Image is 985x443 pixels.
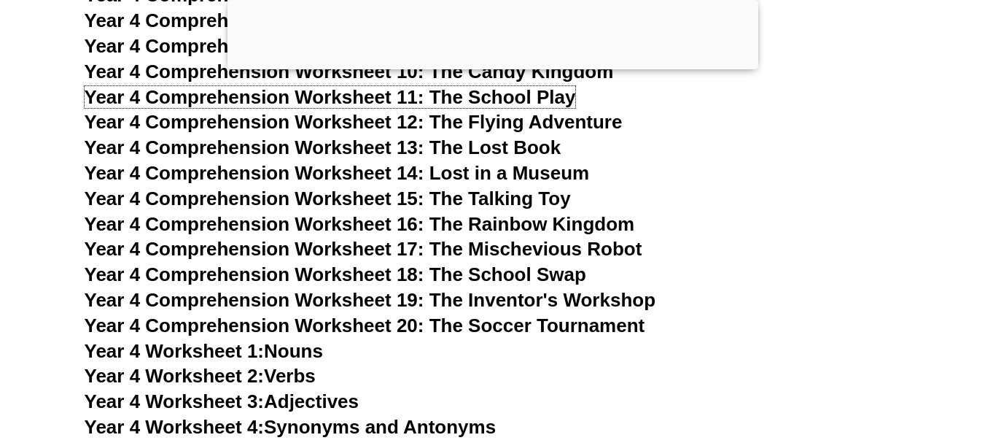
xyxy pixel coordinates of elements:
a: Year 4 Comprehension Worksheet 11: The School Play [85,86,576,108]
span: Year 4 Worksheet 3: [85,390,265,412]
a: Year 4 Comprehension Worksheet 9: The School Science Fair [85,35,638,57]
a: Year 4 Comprehension Worksheet 17: The Mischevious Robot [85,238,642,260]
a: Year 4 Comprehension Worksheet 8: The Animal Adventure Club [85,9,666,31]
a: Year 4 Comprehension Worksheet 12: The Flying Adventure [85,111,623,133]
a: Year 4 Comprehension Worksheet 20: The Soccer Tournament [85,315,645,336]
a: Year 4 Comprehension Worksheet 14: Lost in a Museum [85,162,590,184]
span: Year 4 Worksheet 4: [85,416,265,438]
a: Year 4 Comprehension Worksheet 13: The Lost Book [85,136,561,158]
iframe: Chat Widget [742,278,985,443]
a: Year 4 Worksheet 2:Verbs [85,365,316,387]
a: Year 4 Comprehension Worksheet 18: The School Swap [85,263,586,285]
a: Year 4 Comprehension Worksheet 16: The Rainbow Kingdom [85,213,635,235]
a: Year 4 Worksheet 3:Adjectives [85,390,359,412]
span: Year 4 Worksheet 1: [85,340,265,362]
a: Year 4 Comprehension Worksheet 19: The Inventor's Workshop [85,289,656,311]
a: Year 4 Worksheet 1:Nouns [85,340,323,362]
a: Year 4 Comprehension Worksheet 10: The Candy Kingdom [85,61,614,82]
a: Year 4 Comprehension Worksheet 15: The Talking Toy [85,188,571,209]
span: Year 4 Worksheet 2: [85,365,265,387]
a: Year 4 Worksheet 4:Synonyms and Antonyms [85,416,497,438]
